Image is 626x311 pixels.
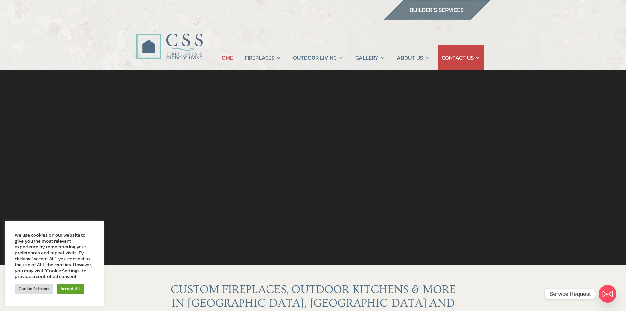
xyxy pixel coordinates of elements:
[599,285,616,303] a: Email
[355,45,385,70] a: GALLERY
[383,13,491,22] a: builder services construction supply
[397,45,429,70] a: ABOUT US
[57,284,84,294] a: Accept All
[15,232,94,279] div: We use cookies on our website to give you the most relevant experience by remembering your prefer...
[245,45,281,70] a: FIREPLACES
[136,15,203,63] img: CSS Fireplaces & Outdoor Living (Formerly Construction Solutions & Supply)- Jacksonville Ormond B...
[293,45,343,70] a: OUTDOOR LIVING
[15,284,53,294] a: Cookie Settings
[218,45,233,70] a: HOME
[442,45,480,70] a: CONTACT US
